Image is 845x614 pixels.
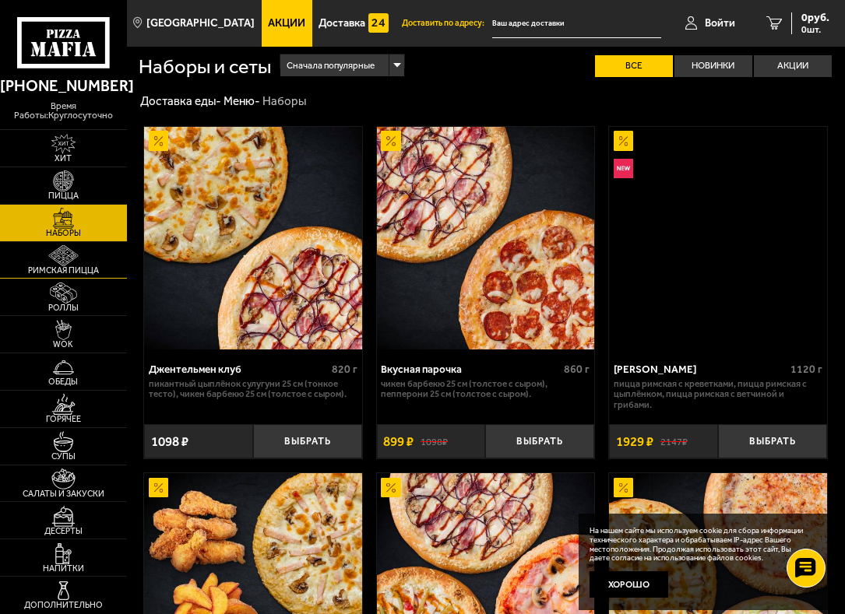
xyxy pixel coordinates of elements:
button: Выбрать [253,424,362,459]
img: Джентельмен клуб [144,127,362,349]
img: 15daf4d41897b9f0e9f617042186c801.svg [368,13,388,33]
span: Войти [705,18,735,29]
a: АкционныйДжентельмен клуб [144,127,362,349]
span: Доставить по адресу: [402,19,492,28]
span: 0 руб. [801,12,829,23]
img: Акционный [614,478,633,497]
h1: Наборы и сеты [139,57,271,76]
a: Доставка еды- [140,94,221,108]
img: Акционный [149,478,168,497]
span: 860 г [564,363,590,376]
span: Акции [268,18,305,29]
img: Акционный [381,131,400,150]
p: Чикен Барбекю 25 см (толстое с сыром), Пепперони 25 см (толстое с сыром). [381,379,590,400]
label: Все [595,55,673,77]
button: Выбрать [718,424,827,459]
span: 820 г [332,363,357,376]
span: 1120 г [790,363,822,376]
div: Наборы [262,94,306,110]
div: Джентельмен клуб [149,363,328,375]
img: Акционный [614,131,633,150]
a: АкционныйВкусная парочка [377,127,595,349]
a: АкционныйНовинкаМама Миа [609,127,827,349]
span: [GEOGRAPHIC_DATA] [146,18,255,29]
button: Хорошо [590,571,669,598]
label: Акции [754,55,832,77]
button: Выбрать [485,424,594,459]
s: 2147 ₽ [660,435,688,447]
span: 1098 ₽ [151,435,188,448]
p: Пикантный цыплёнок сулугуни 25 см (тонкое тесто), Чикен Барбекю 25 см (толстое с сыром). [149,379,357,400]
img: Акционный [149,131,168,150]
div: [PERSON_NAME] [614,363,787,375]
span: Доставка [319,18,365,29]
label: Новинки [674,55,752,77]
img: Вкусная парочка [377,127,595,349]
a: Меню- [224,94,260,108]
input: Ваш адрес доставки [492,9,661,38]
p: На нашем сайте мы используем cookie для сбора информации технического характера и обрабатываем IP... [590,526,812,563]
img: Акционный [381,478,400,497]
img: Новинка [614,159,633,178]
p: Пицца Римская с креветками, Пицца Римская с цыплёнком, Пицца Римская с ветчиной и грибами. [614,379,822,411]
span: 899 ₽ [383,435,414,448]
div: Вкусная парочка [381,363,560,375]
span: Сначала популярные [287,53,375,78]
span: 1929 ₽ [616,435,653,448]
span: 0 шт. [801,25,829,34]
s: 1098 ₽ [421,435,448,447]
